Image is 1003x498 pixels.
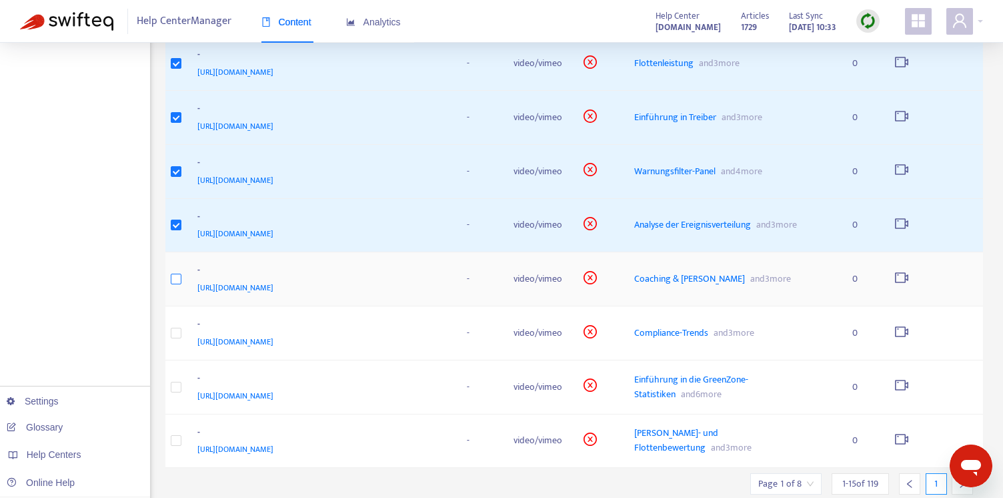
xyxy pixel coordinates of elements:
span: Analytics [346,17,401,27]
img: sync.dc5367851b00ba804db3.png [860,13,876,29]
span: area-chart [346,17,355,27]
span: and 6 more [676,387,722,402]
span: Einführung in Treiber [634,109,716,125]
td: video/vimeo [503,360,573,415]
a: Online Help [7,477,75,488]
span: and 3 more [708,325,754,340]
div: - [197,317,441,334]
span: [URL][DOMAIN_NAME] [197,227,273,240]
span: close-circle [584,163,597,176]
strong: [DOMAIN_NAME] [656,20,721,35]
td: video/vimeo [503,91,573,145]
strong: 1729 [741,20,757,35]
span: video-camera [895,109,908,123]
div: - [197,425,441,443]
span: Analyse der Ereignisverteilung [634,217,751,232]
div: 0 [852,164,874,179]
span: [URL][DOMAIN_NAME] [197,389,273,403]
span: Last Sync [789,9,823,23]
span: [URL][DOMAIN_NAME] [197,335,273,348]
div: 0 [852,110,874,125]
span: Help Center Manager [137,9,231,34]
span: book [261,17,271,27]
div: - [197,263,441,280]
span: - [467,379,469,395]
span: 1 - 15 of 119 [842,477,878,491]
div: 0 [852,218,874,232]
span: and 3 more [751,217,797,232]
span: Einführung in die GreenZone-Statistiken [634,372,748,402]
span: video-camera [895,433,908,446]
div: - [197,101,441,119]
span: [URL][DOMAIN_NAME] [197,443,273,456]
span: video-camera [895,325,908,338]
span: close-circle [584,217,597,230]
span: Flottenleistung [634,55,694,71]
span: and 3 more [745,271,791,286]
span: close-circle [584,55,597,69]
span: and 3 more [694,55,740,71]
span: [PERSON_NAME]- und Flottenbewertung [634,425,718,455]
span: Content [261,17,311,27]
span: and 4 more [716,164,762,179]
span: - [467,109,469,125]
div: - [197,371,441,389]
span: video-camera [895,217,908,230]
span: and 3 more [716,109,762,125]
span: close-circle [584,271,597,284]
span: video-camera [895,379,908,392]
span: Articles [741,9,769,23]
td: video/vimeo [503,145,573,199]
td: video/vimeo [503,199,573,253]
span: Coaching & [PERSON_NAME] [634,271,745,286]
span: close-circle [584,325,597,338]
span: - [467,164,469,179]
div: 0 [852,380,874,395]
span: video-camera [895,55,908,69]
a: [DOMAIN_NAME] [656,19,721,35]
span: - [467,271,469,286]
strong: [DATE] 10:33 [789,20,836,35]
td: video/vimeo [503,37,573,91]
span: - [467,325,469,340]
td: video/vimeo [503,252,573,306]
div: 0 [852,56,874,71]
span: [URL][DOMAIN_NAME] [197,119,273,133]
span: and 3 more [706,440,752,455]
a: Settings [7,396,59,407]
div: 0 [852,326,874,340]
span: close-circle [584,109,597,123]
span: [URL][DOMAIN_NAME] [197,174,273,187]
span: left [905,479,914,489]
td: video/vimeo [503,306,573,360]
div: - [197,156,441,173]
span: Warnungsfilter-Panel [634,164,716,179]
span: user [952,13,968,29]
span: - [467,433,469,448]
span: close-circle [584,379,597,392]
span: [URL][DOMAIN_NAME] [197,65,273,79]
td: video/vimeo [503,415,573,469]
span: Compliance-Trends [634,325,708,340]
span: - [467,55,469,71]
div: 0 [852,272,874,286]
span: video-camera [895,271,908,284]
div: - [197,47,441,65]
span: appstore [910,13,926,29]
span: - [467,217,469,232]
div: 1 [926,473,947,495]
span: video-camera [895,163,908,176]
div: 0 [852,433,874,448]
img: Swifteq [20,12,113,31]
a: Glossary [7,422,63,433]
span: right [958,479,967,489]
span: close-circle [584,433,597,446]
span: Help Center [656,9,700,23]
span: [URL][DOMAIN_NAME] [197,281,273,294]
iframe: Button to launch messaging window [950,445,992,487]
span: Help Centers [27,449,81,460]
div: - [197,210,441,227]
